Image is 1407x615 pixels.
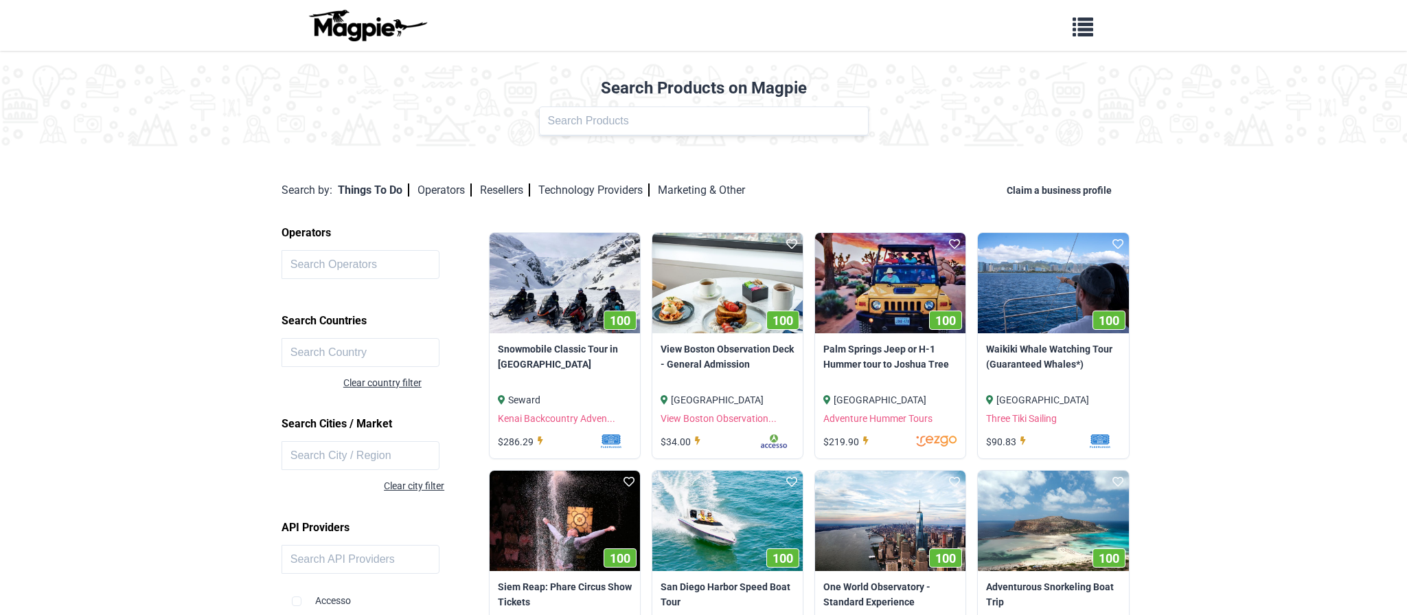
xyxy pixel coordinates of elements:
a: Resellers [480,183,530,197]
a: Marketing & Other [658,183,745,197]
img: mf1jrhtrrkrdcsvakxwt.svg [1045,434,1121,448]
img: jnlrevnfoudwrkxojroq.svg [882,434,957,448]
a: Technology Providers [538,183,650,197]
span: 100 [773,551,793,566]
a: Adventurous Snorkeling Boat Trip [986,579,1120,610]
div: $286.29 [498,434,547,449]
img: logo-ab69f6fb50320c5b225c76a69d11143b.png [306,9,429,42]
input: Search Country [282,338,440,367]
h2: Search Cities / Market [282,412,492,436]
img: One World Observatory - Standard Experience image [815,471,965,571]
div: $90.83 [986,434,1030,449]
div: $219.90 [823,434,873,449]
a: Claim a business profile [1007,185,1117,196]
h2: Search Products on Magpie [8,78,1399,98]
h2: Search Countries [282,309,492,333]
span: 100 [1099,313,1119,328]
div: [GEOGRAPHIC_DATA] [823,392,957,407]
a: 100 [978,233,1128,333]
img: mf1jrhtrrkrdcsvakxwt.svg [556,434,632,448]
a: Snowmobile Classic Tour in [GEOGRAPHIC_DATA] [498,342,632,372]
a: Siem Reap: Phare Circus Show Tickets [498,579,632,610]
div: Seward [498,392,632,407]
span: 100 [773,313,793,328]
img: View Boston Observation Deck - General Admission image [652,233,803,333]
a: Three Tiki Sailing [986,413,1057,424]
input: Search Products [539,107,869,135]
a: Things To Do [338,183,409,197]
img: Palm Springs Jeep or H-1 Hummer tour to Joshua Tree image [815,233,965,333]
span: 100 [1099,551,1119,566]
span: 100 [935,551,956,566]
div: $34.00 [661,434,705,449]
img: San Diego Harbor Speed Boat Tour image [652,471,803,571]
a: Operators [417,183,472,197]
input: Search API Providers [282,545,440,574]
div: [GEOGRAPHIC_DATA] [661,392,794,407]
h2: API Providers [282,516,492,539]
img: Snowmobile Classic Tour in Kenai Fjords National Park image [490,233,640,333]
input: Search Operators [282,250,440,279]
a: 100 [978,471,1128,571]
a: Palm Springs Jeep or H-1 Hummer tour to Joshua Tree [823,342,957,372]
div: Clear country filter [343,375,492,390]
div: Accesso [292,582,482,608]
a: 100 [490,471,640,571]
span: 100 [935,313,956,328]
a: 100 [652,471,803,571]
a: 100 [490,233,640,333]
a: View Boston Observation... [661,413,777,424]
a: San Diego Harbor Speed Boat Tour [661,579,794,610]
a: 100 [652,233,803,333]
span: 100 [610,551,630,566]
img: Siem Reap: Phare Circus Show Tickets image [490,471,640,571]
div: Search by: [282,181,332,199]
a: 100 [815,233,965,333]
input: Search City / Region [282,441,440,470]
a: Adventure Hummer Tours [823,413,933,424]
img: rfmmbjnnyrazl4oou2zc.svg [719,434,794,448]
a: 100 [815,471,965,571]
img: Waikiki Whale Watching Tour (Guaranteed Whales*) image [978,233,1128,333]
div: Clear city filter [282,478,444,493]
a: View Boston Observation Deck - General Admission [661,342,794,372]
a: One World Observatory - Standard Experience [823,579,957,610]
h2: Operators [282,221,492,245]
a: Kenai Backcountry Adven... [498,413,615,424]
div: [GEOGRAPHIC_DATA] [986,392,1120,407]
span: 100 [610,313,630,328]
img: Adventurous Snorkeling Boat Trip image [978,471,1128,571]
a: Waikiki Whale Watching Tour (Guaranteed Whales*) [986,342,1120,372]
